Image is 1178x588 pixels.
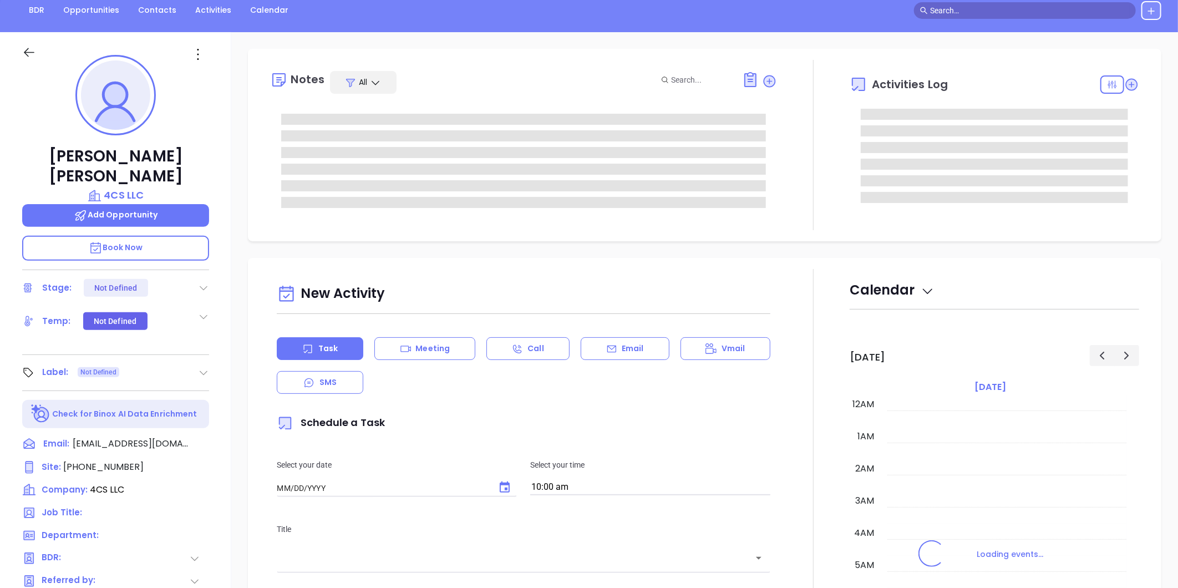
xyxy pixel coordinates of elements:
span: Not Defined [80,366,116,378]
span: Company: [42,484,88,495]
p: Meeting [415,343,450,354]
button: Choose date, selected date is Sep 19, 2025 [494,477,516,499]
div: Stage: [42,280,72,296]
span: Department: [42,529,99,541]
span: Job Title: [42,506,82,518]
p: Select your time [530,459,770,471]
span: Book Now [89,242,143,253]
div: Label: [42,364,69,381]
p: Title [277,523,770,535]
span: Activities Log [872,79,948,90]
div: 3am [853,494,876,508]
div: 2am [853,462,876,475]
a: Contacts [131,1,183,19]
span: Email: [43,437,69,452]
div: New Activity [277,280,770,308]
input: MM/DD/YYYY [277,483,489,494]
input: Search… [930,4,1130,17]
p: [PERSON_NAME] [PERSON_NAME] [22,146,209,186]
span: BDR: [42,551,99,565]
span: Referred by: [42,574,99,588]
p: Vmail [722,343,745,354]
div: Notes [291,74,324,85]
span: search [920,7,928,14]
a: Calendar [243,1,295,19]
h2: [DATE] [850,351,885,363]
span: All [359,77,367,88]
span: [EMAIL_ADDRESS][DOMAIN_NAME] [73,437,189,450]
p: Task [318,343,338,354]
button: Next day [1114,345,1139,366]
p: Select your date [277,459,517,471]
span: 4CS LLC [90,483,124,496]
div: Loading events... [970,549,1113,567]
span: Add Opportunity [74,209,158,220]
img: profile-user [81,60,150,130]
span: Schedule a Task [277,415,385,429]
div: Not Defined [94,312,136,330]
span: [PHONE_NUMBER] [63,460,144,473]
div: 1am [855,430,876,443]
div: Not Defined [94,279,137,297]
a: BDR [22,1,51,19]
div: 4am [852,526,876,540]
a: [DATE] [972,379,1008,395]
p: Check for Binox AI Data Enrichment [52,408,197,420]
a: Activities [189,1,238,19]
div: Temp: [42,313,71,330]
button: Open [751,550,766,566]
span: Calendar [850,281,935,299]
p: Email [622,343,644,354]
div: 12am [850,398,876,411]
button: Previous day [1090,345,1115,366]
div: 5am [852,559,876,572]
a: 4CS LLC [22,187,209,203]
img: Ai-Enrich-DaqCidB-.svg [31,404,50,424]
p: Call [527,343,544,354]
span: Site : [42,461,61,473]
p: SMS [319,377,337,388]
input: Search... [671,74,730,86]
a: Opportunities [57,1,126,19]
